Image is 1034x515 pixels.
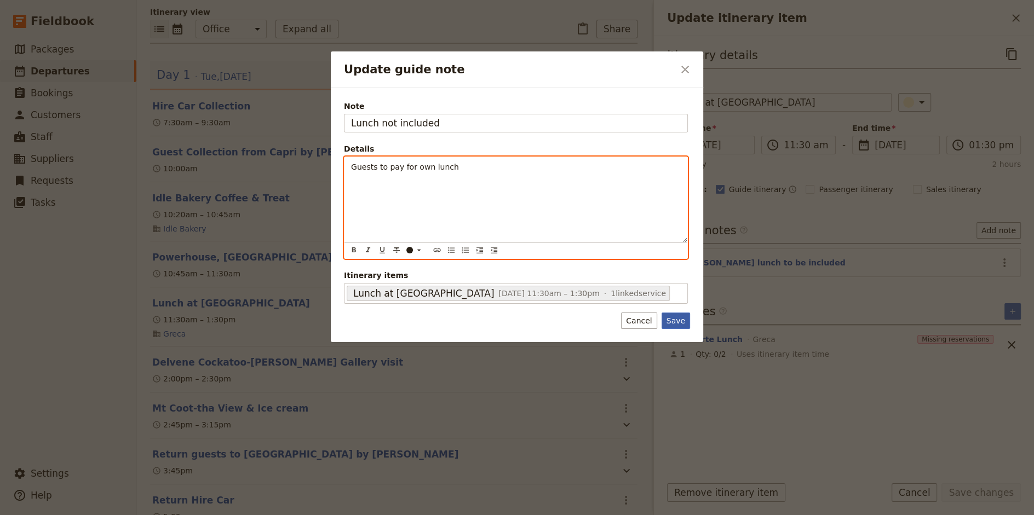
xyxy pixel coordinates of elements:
span: Lunch at [GEOGRAPHIC_DATA] [353,287,494,300]
span: 1 linked service [604,288,666,299]
button: Close dialog [676,60,694,79]
button: Insert link [431,244,443,256]
span: Itinerary items [344,270,688,281]
span: Note [344,101,688,112]
span: [DATE] 11:30am – 1:30pm [498,289,599,298]
button: Format strikethrough [390,244,403,256]
button: Decrease indent [488,244,500,256]
input: Note [344,114,688,132]
button: Numbered list [459,244,472,256]
button: Save [662,313,690,329]
div: Details [344,143,688,154]
button: Format bold [348,244,360,256]
h2: Update guide note [344,61,674,78]
button: Format italic [362,244,374,256]
button: Bulleted list [445,244,457,256]
span: Guests to pay for own lunch [351,163,459,171]
button: Format underline [376,244,388,256]
button: Cancel [621,313,657,329]
button: Increase indent [474,244,486,256]
button: ​ [404,244,426,256]
div: ​ [405,246,427,254]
